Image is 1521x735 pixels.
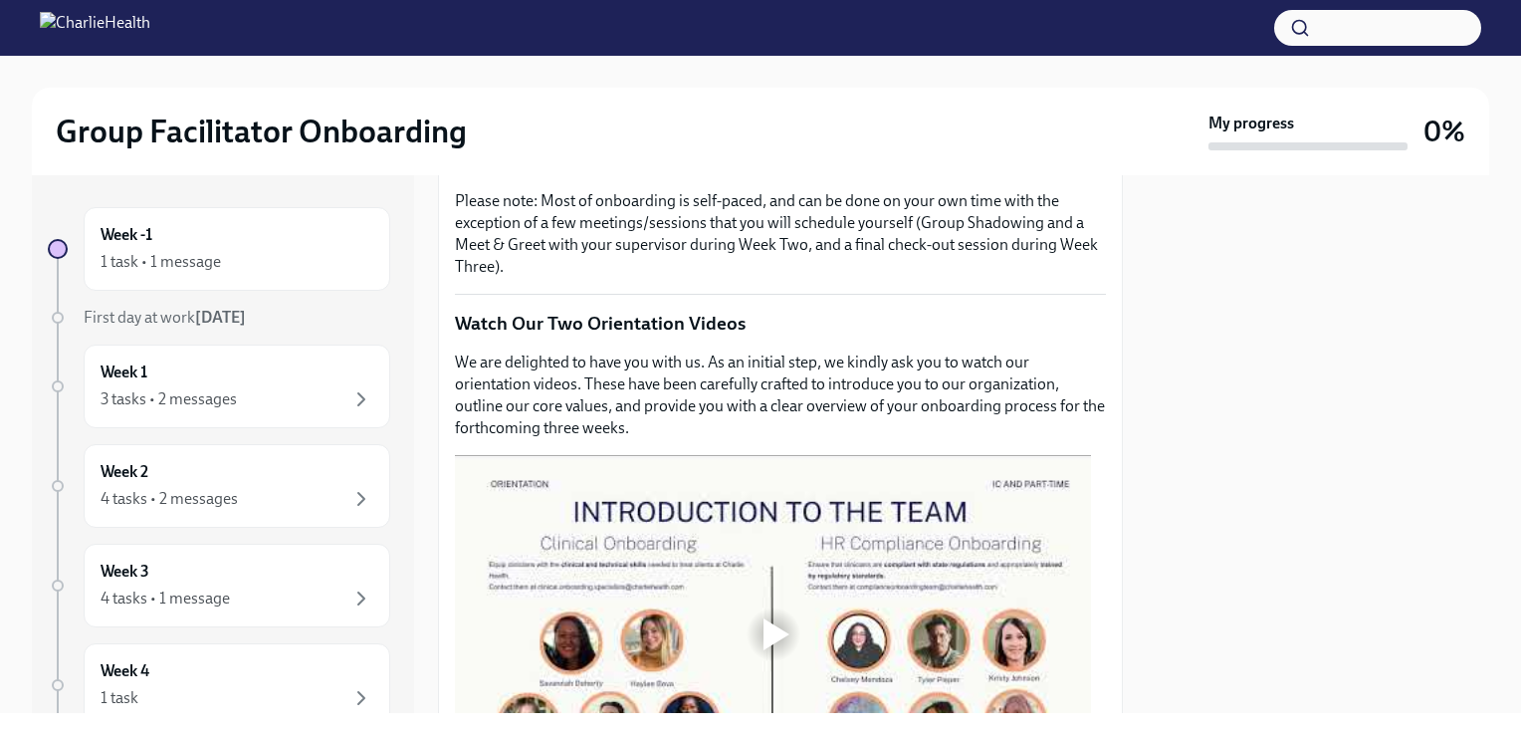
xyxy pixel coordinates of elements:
p: Watch Our Two Orientation Videos [455,311,1106,337]
span: First day at work [84,308,246,327]
a: Week 13 tasks • 2 messages [48,345,390,428]
a: Week 41 task [48,643,390,727]
div: 1 task [101,687,138,709]
h6: Week 2 [101,461,148,483]
strong: [DATE] [195,308,246,327]
div: 4 tasks • 1 message [101,588,230,610]
a: Week 24 tasks • 2 messages [48,444,390,528]
p: We are delighted to have you with us. As an initial step, we kindly ask you to watch our orientat... [455,352,1106,439]
div: 4 tasks • 2 messages [101,488,238,510]
div: 1 task • 1 message [101,251,221,273]
a: First day at work[DATE] [48,307,390,329]
div: 3 tasks • 2 messages [101,388,237,410]
h6: Week 1 [101,362,147,383]
h6: Week -1 [101,224,152,246]
h6: Week 4 [101,660,149,682]
h6: Week 3 [101,561,149,583]
p: Please note: Most of onboarding is self-paced, and can be done on your own time with the exceptio... [455,190,1106,278]
h3: 0% [1423,114,1465,149]
a: Week 34 tasks • 1 message [48,544,390,627]
img: CharlieHealth [40,12,150,44]
a: Week -11 task • 1 message [48,207,390,291]
strong: My progress [1208,113,1294,134]
h2: Group Facilitator Onboarding [56,112,467,151]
